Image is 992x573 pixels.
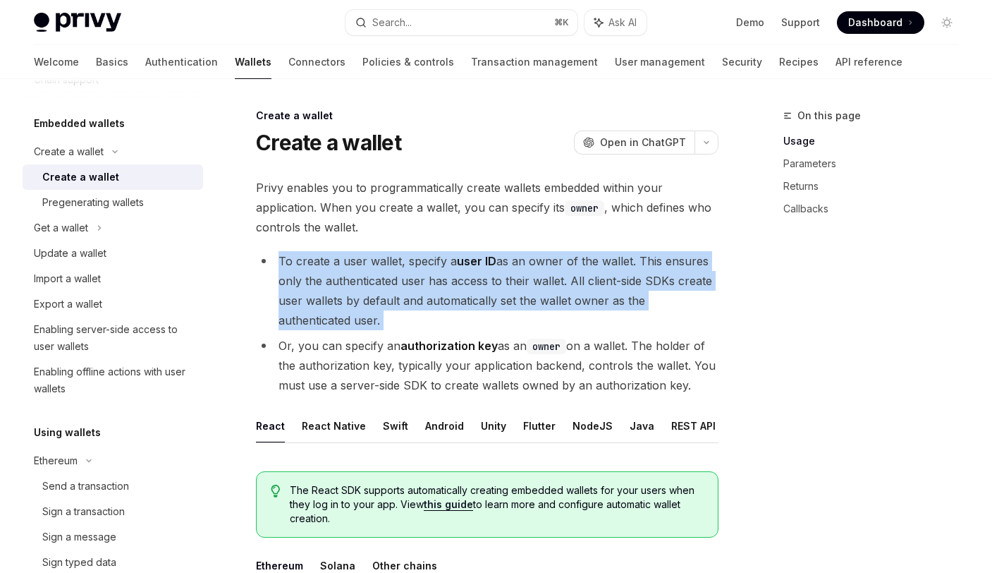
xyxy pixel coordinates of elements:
[565,200,604,216] code: owner
[96,45,128,79] a: Basics
[42,194,144,211] div: Pregenerating wallets
[572,409,613,442] button: NodeJS
[23,266,203,291] a: Import a wallet
[145,45,218,79] a: Authentication
[34,452,78,469] div: Ethereum
[362,45,454,79] a: Policies & controls
[936,11,958,34] button: Toggle dark mode
[783,152,969,175] a: Parameters
[34,13,121,32] img: light logo
[783,175,969,198] a: Returns
[722,45,762,79] a: Security
[42,529,116,545] div: Sign a message
[256,409,285,442] button: React
[34,245,106,262] div: Update a wallet
[779,45,819,79] a: Recipes
[527,339,566,354] code: owner
[372,14,412,31] div: Search...
[42,554,116,571] div: Sign typed data
[34,270,101,287] div: Import a wallet
[554,17,569,28] span: ⌘ K
[630,409,654,442] button: Java
[23,524,203,550] a: Sign a message
[400,339,498,353] strong: authorization key
[23,190,203,215] a: Pregenerating wallets
[345,10,577,35] button: Search...⌘K
[288,45,345,79] a: Connectors
[574,131,694,155] button: Open in ChatGPT
[34,219,88,236] div: Get a wallet
[736,16,764,30] a: Demo
[781,16,820,30] a: Support
[256,251,718,330] li: To create a user wallet, specify a as an owner of the wallet. This ensures only the authenticated...
[837,11,924,34] a: Dashboard
[42,169,119,186] div: Create a wallet
[848,16,902,30] span: Dashboard
[383,409,408,442] button: Swift
[23,359,203,402] a: Enabling offline actions with user wallets
[457,254,496,268] strong: user ID
[783,198,969,220] a: Callbacks
[615,45,705,79] a: User management
[302,409,366,442] button: React Native
[34,321,195,355] div: Enabling server-side access to user wallets
[471,45,598,79] a: Transaction management
[23,317,203,359] a: Enabling server-side access to user wallets
[600,135,686,150] span: Open in ChatGPT
[584,10,647,35] button: Ask AI
[256,178,718,237] span: Privy enables you to programmatically create wallets embedded within your application. When you c...
[34,296,102,313] div: Export a wallet
[23,291,203,317] a: Export a wallet
[256,130,401,155] h1: Create a wallet
[34,424,101,441] h5: Using wallets
[23,474,203,499] a: Send a transaction
[271,485,281,497] svg: Tip
[481,409,506,442] button: Unity
[523,409,556,442] button: Flutter
[34,143,104,160] div: Create a wallet
[424,498,473,511] a: this guide
[671,409,716,442] button: REST API
[23,164,203,190] a: Create a wallet
[23,241,203,266] a: Update a wallet
[42,478,129,495] div: Send a transaction
[23,499,203,524] a: Sign a transaction
[835,45,902,79] a: API reference
[425,409,464,442] button: Android
[256,109,718,123] div: Create a wallet
[42,503,125,520] div: Sign a transaction
[256,336,718,395] li: Or, you can specify an as an on a wallet. The holder of the authorization key, typically your app...
[608,16,637,30] span: Ask AI
[290,483,704,526] span: The React SDK supports automatically creating embedded wallets for your users when they log in to...
[797,107,861,124] span: On this page
[34,363,195,397] div: Enabling offline actions with user wallets
[783,130,969,152] a: Usage
[34,115,125,132] h5: Embedded wallets
[34,45,79,79] a: Welcome
[235,45,271,79] a: Wallets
